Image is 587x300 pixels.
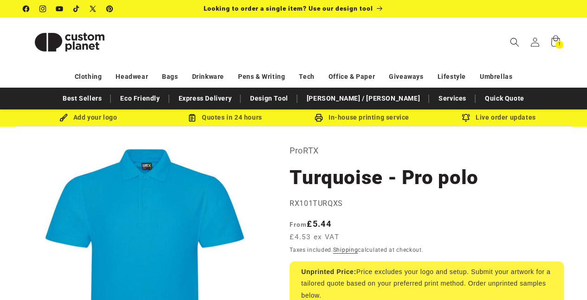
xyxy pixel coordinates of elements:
span: RX101TURQXS [290,199,343,208]
a: Services [434,90,471,107]
p: ProRTX [290,143,564,158]
img: Brush Icon [59,114,68,122]
a: Headwear [116,69,148,85]
div: In-house printing service [294,112,431,123]
span: From [290,221,307,228]
span: Looking to order a single item? Use our design tool [204,5,373,12]
img: Custom Planet [23,21,116,63]
div: Quotes in 24 hours [157,112,294,123]
a: Office & Paper [329,69,375,85]
a: Custom Planet [20,18,120,66]
summary: Search [504,32,525,52]
strong: £5.44 [290,219,331,229]
a: Shipping [333,247,358,253]
a: Umbrellas [480,69,512,85]
div: Taxes included. calculated at checkout. [290,245,564,255]
a: Best Sellers [58,90,106,107]
a: Design Tool [245,90,293,107]
a: Clothing [75,69,102,85]
img: In-house printing [315,114,323,122]
span: £4.53 ex VAT [290,232,339,243]
h1: Turquoise - Pro polo [290,165,564,190]
a: Quick Quote [480,90,529,107]
div: Add your logo [20,112,157,123]
img: Order Updates Icon [188,114,196,122]
a: Tech [299,69,314,85]
a: Giveaways [389,69,423,85]
a: Bags [162,69,178,85]
strong: Unprinted Price: [301,268,356,275]
a: Pens & Writing [238,69,285,85]
a: Express Delivery [174,90,237,107]
div: Live order updates [431,112,568,123]
a: Eco Friendly [116,90,164,107]
a: Drinkware [192,69,224,85]
img: Order updates [462,114,470,122]
a: Lifestyle [438,69,466,85]
span: 1 [558,41,561,49]
a: [PERSON_NAME] / [PERSON_NAME] [302,90,425,107]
